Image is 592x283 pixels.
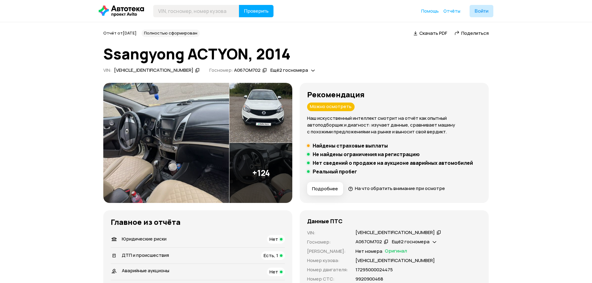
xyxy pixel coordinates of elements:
p: VIN : [307,229,348,236]
a: На что обратить внимание при осмотре [348,185,445,192]
h5: Не найдены ограничения на регистрацию [313,151,420,157]
div: [VEHICLE_IDENTIFICATION_NUMBER] [114,67,193,74]
div: А067ОМ702 [234,67,261,74]
span: Нет [269,269,278,275]
span: VIN : [103,67,112,73]
span: Отчёт от [DATE] [103,30,137,36]
p: Нет номера [356,248,382,255]
h3: Главное из отчёта [111,218,285,226]
span: Войти [475,9,488,14]
span: Ещё 2 госномера [270,67,308,73]
a: Отчёты [443,8,460,14]
div: [VEHICLE_IDENTIFICATION_NUMBER] [356,229,435,236]
span: Есть, 1 [264,252,278,259]
span: Оригинал [385,248,407,255]
h1: Ssangyong ACTYON, 2014 [103,46,489,62]
div: Можно осмотреть [307,103,355,111]
p: Наш искусственный интеллект смотрит на отчёт как опытный автоподборщик и диагност: изучает данные... [307,115,481,135]
h5: Найдены страховые выплаты [313,143,388,149]
span: Аварийные аукционы [122,267,169,274]
span: ДТП и происшествия [122,252,169,258]
span: Госномер: [209,67,233,73]
span: Скачать PDF [419,30,447,36]
h5: Реальный пробег [313,168,357,175]
p: Номер СТС : [307,276,348,282]
p: [VEHICLE_IDENTIFICATION_NUMBER] [356,257,435,264]
a: Поделиться [454,30,489,36]
div: А067ОМ702 [356,239,382,245]
p: [PERSON_NAME] : [307,248,348,255]
span: Поделиться [461,30,489,36]
h5: Нет сведений о продаже на аукционе аварийных автомобилей [313,160,473,166]
h4: Данные ПТС [307,218,343,224]
a: Помощь [421,8,439,14]
a: Скачать PDF [413,30,447,36]
h3: Рекомендация [307,90,481,99]
span: Проверить [244,9,269,14]
p: Госномер : [307,239,348,245]
span: Подробнее [312,186,338,192]
p: Номер двигателя : [307,266,348,273]
div: Полностью сформирован [142,30,200,37]
span: На что обратить внимание при осмотре [355,185,445,192]
button: Войти [470,5,493,17]
p: 17295000024475 [356,266,393,273]
input: VIN, госномер, номер кузова [153,5,239,17]
p: 9920900468 [356,276,383,282]
span: Юридические риски [122,236,166,242]
button: Подробнее [307,182,343,196]
p: Номер кузова : [307,257,348,264]
span: Ещё 2 госномера [392,238,430,245]
button: Проверить [239,5,273,17]
span: Нет [269,236,278,242]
